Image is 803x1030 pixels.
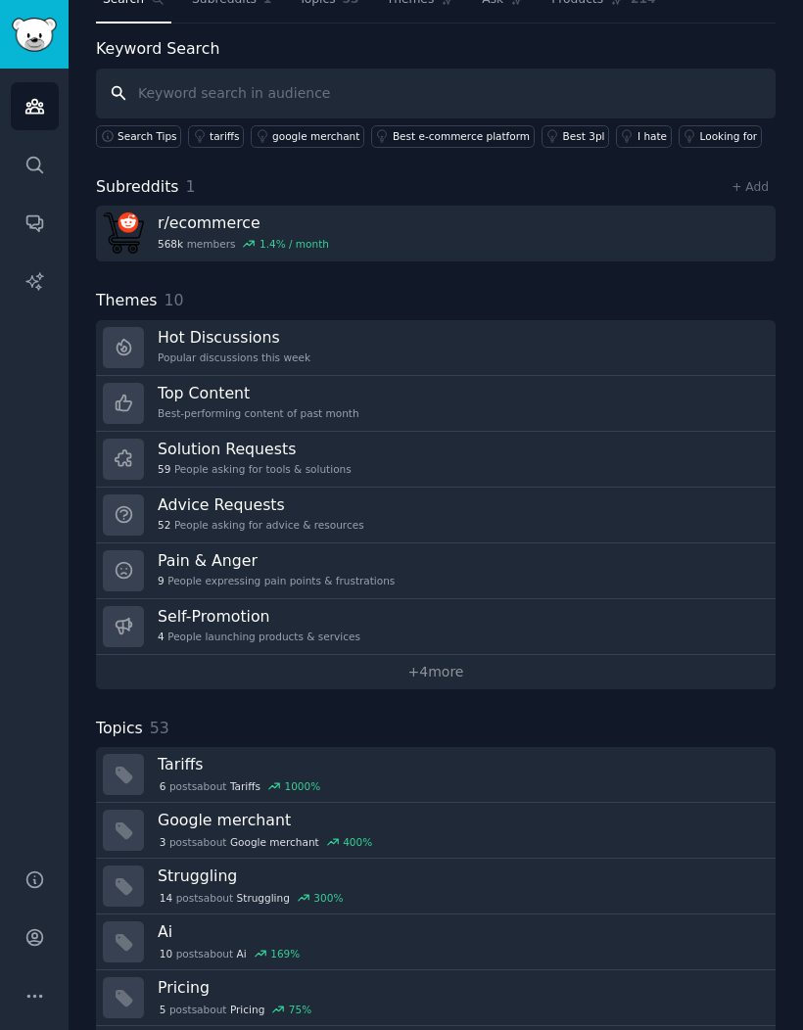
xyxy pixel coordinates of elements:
span: Search Tips [118,129,177,143]
a: I hate [616,125,672,148]
a: + Add [732,180,769,194]
h3: Hot Discussions [158,327,310,348]
span: Topics [96,717,143,741]
a: Best 3pl [542,125,609,148]
div: members [158,237,329,251]
h3: Ai [158,921,762,942]
div: google merchant [272,129,359,143]
div: 400 % [343,835,372,849]
a: Self-Promotion4People launching products & services [96,599,776,655]
div: post s about [158,1002,313,1019]
span: 14 [160,891,172,905]
span: 9 [158,574,165,587]
div: post s about [158,834,374,852]
span: 53 [150,719,169,737]
div: Best 3pl [563,129,605,143]
label: Keyword Search [96,39,219,58]
h3: Top Content [158,383,359,403]
span: Struggling [237,891,290,905]
span: 6 [160,779,166,793]
img: GummySearch logo [12,18,57,52]
a: Struggling14postsaboutStruggling300% [96,859,776,914]
a: r/ecommerce568kmembers1.4% / month [96,206,776,261]
span: Subreddits [96,175,179,200]
a: Pain & Anger9People expressing pain points & frustrations [96,543,776,599]
a: Pricing5postsaboutPricing75% [96,970,776,1026]
h3: Advice Requests [158,494,364,515]
div: 1.4 % / month [260,237,329,251]
a: Best e-commerce platform [371,125,535,148]
span: Themes [96,289,158,313]
a: Hot DiscussionsPopular discussions this week [96,320,776,376]
div: 300 % [313,891,343,905]
h3: Pricing [158,977,762,998]
div: People launching products & services [158,630,360,643]
div: post s about [158,890,345,908]
span: 1 [186,177,196,196]
a: Solution Requests59People asking for tools & solutions [96,432,776,488]
span: Google merchant [230,835,319,849]
h3: Google merchant [158,810,762,830]
input: Keyword search in audience [96,69,776,118]
span: 59 [158,462,170,476]
span: 52 [158,518,170,532]
div: 1000 % [284,779,320,793]
div: People asking for tools & solutions [158,462,352,476]
h3: Struggling [158,866,762,886]
div: tariffs [210,129,240,143]
h3: Tariffs [158,754,762,774]
span: Tariffs [230,779,260,793]
span: 568k [158,237,183,251]
div: Looking for [700,129,758,143]
h3: Self-Promotion [158,606,360,627]
a: Google merchant3postsaboutGoogle merchant400% [96,803,776,859]
a: Advice Requests52People asking for advice & resources [96,488,776,543]
a: Tariffs6postsaboutTariffs1000% [96,747,776,803]
div: 169 % [270,947,300,960]
div: Best e-commerce platform [393,129,530,143]
span: Pricing [230,1003,264,1016]
div: People asking for advice & resources [158,518,364,532]
a: +4more [96,655,776,689]
div: Best-performing content of past month [158,406,359,420]
h3: r/ ecommerce [158,212,329,233]
h3: Pain & Anger [158,550,395,571]
img: ecommerce [103,212,144,254]
a: Ai10postsaboutAi169% [96,914,776,970]
div: Popular discussions this week [158,351,310,364]
span: 5 [160,1003,166,1016]
a: google merchant [251,125,364,148]
h3: Solution Requests [158,439,352,459]
div: I hate [638,129,667,143]
div: post s about [158,946,302,963]
a: tariffs [188,125,244,148]
span: Ai [237,947,247,960]
a: Top ContentBest-performing content of past month [96,376,776,432]
span: 3 [160,835,166,849]
div: post s about [158,778,322,796]
button: Search Tips [96,125,181,148]
span: 10 [165,291,184,309]
span: 4 [158,630,165,643]
span: 10 [160,947,172,960]
div: People expressing pain points & frustrations [158,574,395,587]
div: 75 % [289,1003,311,1016]
a: Looking for [679,125,762,148]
